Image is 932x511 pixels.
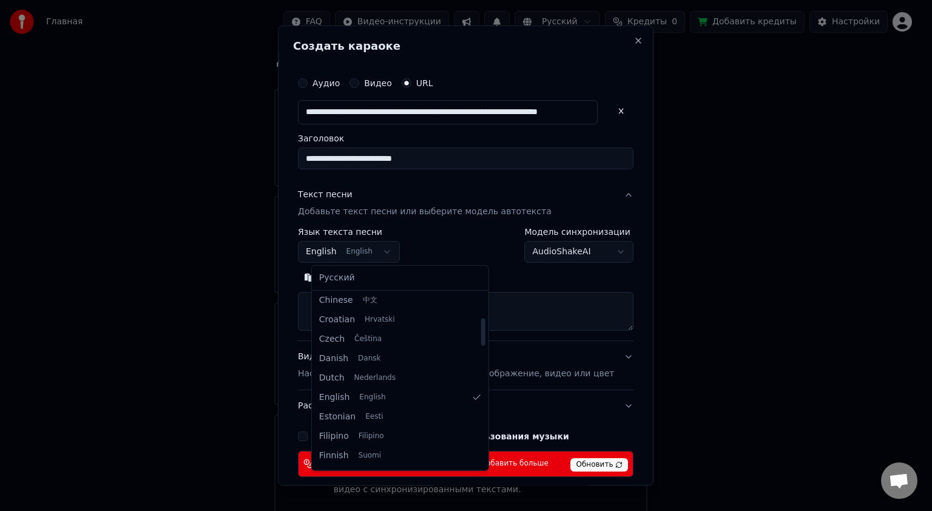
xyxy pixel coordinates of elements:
[319,372,345,384] span: Dutch
[359,393,385,402] span: English
[319,430,349,442] span: Filipino
[319,353,348,365] span: Danish
[319,272,355,284] span: Русский
[363,296,377,305] span: 中文
[365,412,383,422] span: Eesti
[319,333,345,345] span: Czech
[354,334,382,344] span: Čeština
[319,294,353,306] span: Chinese
[359,431,384,441] span: Filipino
[358,354,380,364] span: Dansk
[319,450,349,462] span: Finnish
[319,391,350,404] span: English
[319,411,356,423] span: Estonian
[359,451,382,461] span: Suomi
[365,315,395,325] span: Hrvatski
[319,314,355,326] span: Croatian
[354,373,396,383] span: Nederlands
